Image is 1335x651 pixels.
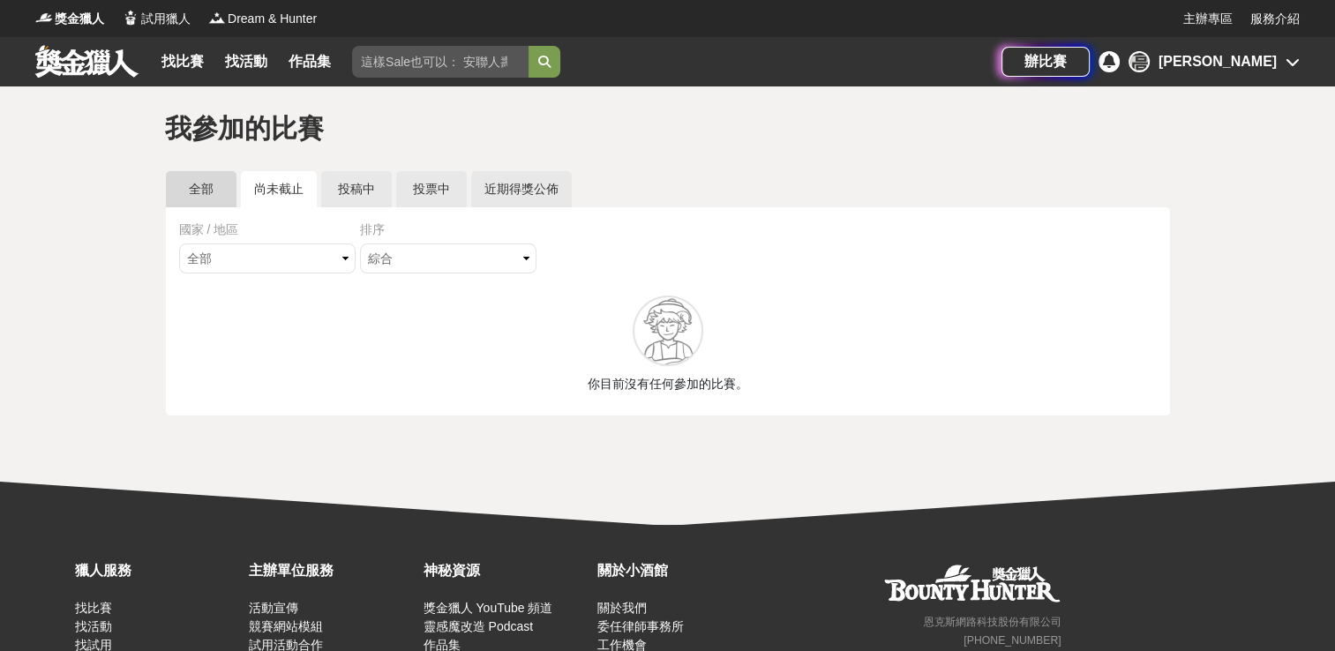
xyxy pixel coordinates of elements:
[55,10,104,28] span: 獎金獵人
[597,560,762,581] div: 關於小酒館
[1183,10,1233,28] a: 主辦專區
[75,601,112,615] a: 找比賽
[208,9,226,26] img: Logo
[241,171,317,207] a: 尚未截止
[122,10,191,28] a: Logo試用獵人
[360,221,541,239] div: 排序
[1001,47,1090,77] a: 辦比賽
[923,616,1061,628] small: 恩克斯網路科技股份有限公司
[179,221,360,239] div: 國家 / 地區
[424,619,533,633] a: 靈感魔改造 Podcast
[166,171,236,207] a: 全部
[424,560,589,581] div: 神秘資源
[471,171,572,207] a: 近期得獎公佈
[321,171,392,207] a: 投稿中
[597,619,684,633] a: 委任律師事務所
[208,10,317,28] a: LogoDream & Hunter
[35,9,53,26] img: Logo
[597,601,647,615] a: 關於我們
[75,560,240,581] div: 獵人服務
[1250,10,1300,28] a: 服務介紹
[396,171,467,207] a: 投票中
[165,113,1171,145] h1: 我參加的比賽
[249,619,323,633] a: 競賽網站模組
[1129,51,1150,72] div: 高
[964,634,1061,647] small: [PHONE_NUMBER]
[35,10,104,28] a: Logo獎金獵人
[352,46,529,78] input: 這樣Sale也可以： 安聯人壽創意銷售法募集
[249,601,298,615] a: 活動宣傳
[179,375,1157,393] p: 你目前沒有任何參加的比賽。
[424,601,553,615] a: 獎金獵人 YouTube 頻道
[122,9,139,26] img: Logo
[218,49,274,74] a: 找活動
[228,10,317,28] span: Dream & Hunter
[154,49,211,74] a: 找比賽
[75,619,112,633] a: 找活動
[141,10,191,28] span: 試用獵人
[249,560,414,581] div: 主辦單位服務
[1159,51,1277,72] div: [PERSON_NAME]
[281,49,338,74] a: 作品集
